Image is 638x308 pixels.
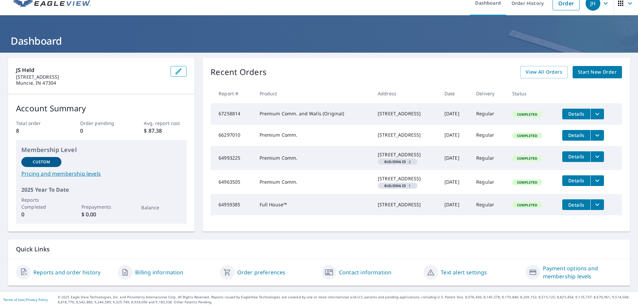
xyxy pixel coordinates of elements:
button: detailsBtn-66297010 [562,130,590,141]
div: [STREET_ADDRESS] [378,151,434,158]
a: Contact information [339,268,391,276]
h1: Dashboard [8,34,630,48]
span: View All Orders [526,68,562,76]
td: Premium Comm. [254,170,372,194]
p: Custom [33,159,50,165]
span: Completed [513,180,541,185]
a: Text alert settings [441,268,487,276]
td: [DATE] [439,146,471,170]
span: Details [566,153,586,160]
p: Balance [141,204,181,211]
p: Total order [16,120,59,127]
td: Full House™ [254,194,372,215]
span: Completed [513,203,541,207]
td: [DATE] [439,125,471,146]
button: filesDropdownBtn-64993225 [590,151,604,162]
p: Quick Links [16,245,622,253]
td: Regular [471,125,507,146]
button: filesDropdownBtn-64963505 [590,175,604,186]
p: Reports Completed [21,196,61,210]
span: Completed [513,133,541,138]
div: [STREET_ADDRESS] [378,132,434,138]
a: Order preferences [237,268,286,276]
td: 64993225 [211,146,254,170]
th: Product [254,84,372,103]
td: Regular [471,194,507,215]
button: filesDropdownBtn-64959385 [590,199,604,210]
td: 67258814 [211,103,254,125]
a: Pricing and membership levels [21,170,181,178]
em: Building ID [384,184,406,187]
div: [STREET_ADDRESS] [378,110,434,117]
p: Avg. report cost [144,120,187,127]
th: Address [372,84,439,103]
th: Report # [211,84,254,103]
p: Membership Level [21,145,181,154]
span: Completed [513,156,541,161]
span: 2 [380,160,415,163]
button: detailsBtn-64993225 [562,151,590,162]
p: Order pending [80,120,123,127]
p: Muncie, IN 47304 [16,80,165,86]
td: 66297010 [211,125,254,146]
th: Status [507,84,557,103]
p: Recent Orders [211,66,267,78]
a: View All Orders [520,66,568,78]
span: Details [566,111,586,117]
p: 2025 Year To Date [21,186,181,194]
th: Date [439,84,471,103]
a: Privacy Policy [26,297,48,302]
em: Building ID [384,160,406,163]
a: Billing information [135,268,183,276]
button: detailsBtn-64963505 [562,175,590,186]
span: Details [566,177,586,184]
span: Details [566,132,586,138]
p: Prepayments [81,203,121,210]
td: 64959385 [211,194,254,215]
div: [STREET_ADDRESS] [378,175,434,182]
p: Account Summary [16,102,187,114]
p: $ 0.00 [81,210,121,218]
p: 0 [21,210,61,218]
td: [DATE] [439,103,471,125]
td: [DATE] [439,170,471,194]
td: Regular [471,103,507,125]
a: Terms of Use [3,297,24,302]
td: 64963505 [211,170,254,194]
div: [STREET_ADDRESS] [378,201,434,208]
span: 1 [380,184,415,187]
th: Delivery [471,84,507,103]
p: [STREET_ADDRESS] [16,74,165,80]
td: Regular [471,170,507,194]
td: [DATE] [439,194,471,215]
p: | [3,298,48,302]
span: Details [566,202,586,208]
p: © 2025 Eagle View Technologies, Inc. and Pictometry International Corp. All Rights Reserved. Repo... [58,295,635,305]
td: Premium Comm. and Walls (Original) [254,103,372,125]
td: Premium Comm. [254,125,372,146]
td: Premium Comm. [254,146,372,170]
button: filesDropdownBtn-66297010 [590,130,604,141]
span: Start New Order [578,68,617,76]
p: 8 [16,127,59,135]
p: 0 [80,127,123,135]
button: detailsBtn-64959385 [562,199,590,210]
a: Start New Order [573,66,622,78]
button: detailsBtn-67258814 [562,109,590,119]
p: JS Held [16,66,165,74]
p: $ 87.38 [144,127,187,135]
button: filesDropdownBtn-67258814 [590,109,604,119]
a: Reports and order history [33,268,100,276]
a: Payment options and membership levels [543,264,622,280]
td: Regular [471,146,507,170]
span: Completed [513,112,541,117]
